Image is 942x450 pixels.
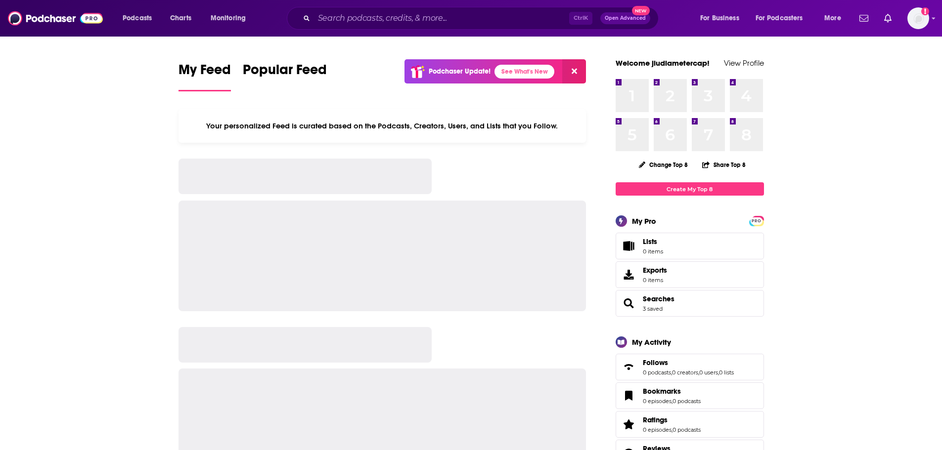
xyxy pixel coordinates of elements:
[633,159,694,171] button: Change Top 8
[123,11,152,25] span: Podcasts
[429,67,491,76] p: Podchaser Update!
[880,10,896,27] a: Show notifications dropdown
[702,155,746,174] button: Share Top 8
[619,296,639,310] a: Searches
[616,411,764,438] span: Ratings
[672,398,673,405] span: ,
[243,61,327,84] span: Popular Feed
[719,369,734,376] a: 0 lists
[643,237,663,246] span: Lists
[204,10,259,26] button: open menu
[671,369,672,376] span: ,
[314,10,569,26] input: Search podcasts, credits, & more...
[698,369,699,376] span: ,
[116,10,165,26] button: open menu
[619,417,639,431] a: Ratings
[170,11,191,25] span: Charts
[673,398,701,405] a: 0 podcasts
[700,11,739,25] span: For Business
[643,415,701,424] a: Ratings
[616,290,764,317] span: Searches
[619,389,639,403] a: Bookmarks
[605,16,646,21] span: Open Advanced
[643,266,667,275] span: Exports
[616,382,764,409] span: Bookmarks
[921,7,929,15] svg: Add a profile image
[756,11,803,25] span: For Podcasters
[179,61,231,84] span: My Feed
[643,387,681,396] span: Bookmarks
[693,10,752,26] button: open menu
[643,358,734,367] a: Follows
[643,398,672,405] a: 0 episodes
[907,7,929,29] img: User Profile
[164,10,197,26] a: Charts
[211,11,246,25] span: Monitoring
[616,58,710,68] a: Welcome jludiametercap!
[8,9,103,28] img: Podchaser - Follow, Share and Rate Podcasts
[643,358,668,367] span: Follows
[179,61,231,91] a: My Feed
[643,237,657,246] span: Lists
[907,7,929,29] span: Logged in as jludiametercap
[751,217,763,225] span: PRO
[817,10,853,26] button: open menu
[243,61,327,91] a: Popular Feed
[724,58,764,68] a: View Profile
[616,182,764,196] a: Create My Top 8
[494,65,554,79] a: See What's New
[718,369,719,376] span: ,
[673,426,701,433] a: 0 podcasts
[643,415,668,424] span: Ratings
[749,10,817,26] button: open menu
[619,360,639,374] a: Follows
[616,233,764,259] a: Lists
[643,277,667,284] span: 0 items
[600,12,650,24] button: Open AdvancedNew
[643,294,674,303] a: Searches
[643,369,671,376] a: 0 podcasts
[907,7,929,29] button: Show profile menu
[296,7,668,30] div: Search podcasts, credits, & more...
[616,354,764,380] span: Follows
[619,239,639,253] span: Lists
[632,216,656,226] div: My Pro
[824,11,841,25] span: More
[699,369,718,376] a: 0 users
[569,12,592,25] span: Ctrl K
[672,426,673,433] span: ,
[179,109,586,143] div: Your personalized Feed is curated based on the Podcasts, Creators, Users, and Lists that you Follow.
[632,6,650,15] span: New
[751,217,763,224] a: PRO
[643,305,663,312] a: 3 saved
[643,426,672,433] a: 0 episodes
[632,337,671,347] div: My Activity
[616,261,764,288] a: Exports
[855,10,872,27] a: Show notifications dropdown
[672,369,698,376] a: 0 creators
[643,387,701,396] a: Bookmarks
[619,268,639,282] span: Exports
[643,248,663,255] span: 0 items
